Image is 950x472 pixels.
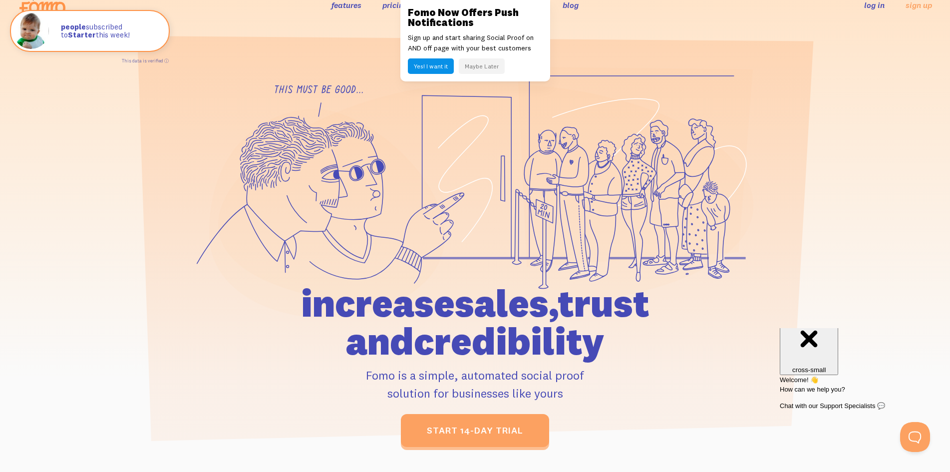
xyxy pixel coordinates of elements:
[408,58,454,74] button: Yes! I want it
[459,58,505,74] button: Maybe Later
[775,328,936,422] iframe: Help Scout Beacon - Messages and Notifications
[900,422,930,452] iframe: Help Scout Beacon - Open
[408,7,543,27] h3: Fomo Now Offers Push Notifications
[401,414,549,447] a: start 14-day trial
[408,32,543,53] p: Sign up and start sharing Social Proof on AND off page with your best customers
[244,366,706,402] p: Fomo is a simple, automated social proof solution for businesses like yours
[244,284,706,360] h1: increase sales, trust and credibility
[122,58,169,63] a: This data is verified ⓘ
